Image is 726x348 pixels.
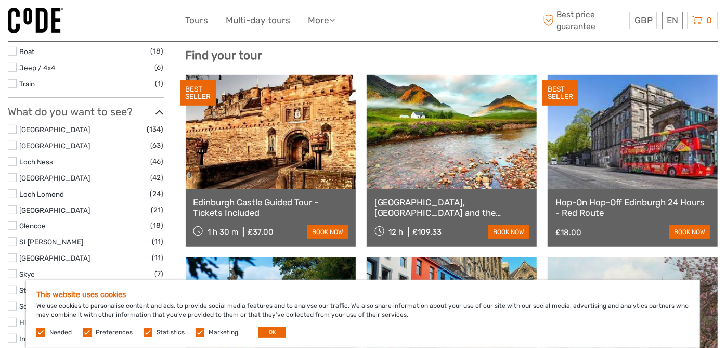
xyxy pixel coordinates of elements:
[193,197,348,218] a: Edinburgh Castle Guided Tour - Tickets Included
[19,141,90,150] a: [GEOGRAPHIC_DATA]
[152,236,164,248] span: (11)
[19,190,64,198] a: Loch Lomond
[186,48,263,62] b: Find your tour
[209,328,238,337] label: Marketing
[19,174,90,182] a: [GEOGRAPHIC_DATA]
[151,45,164,57] span: (18)
[208,227,238,237] span: 1 h 30 m
[634,15,653,25] span: GBP
[541,9,628,32] span: Best price guarantee
[19,270,35,278] a: Skye
[19,334,51,343] a: Inverness
[120,16,132,29] button: Open LiveChat chat widget
[26,280,700,348] div: We use cookies to personalise content and ads, to provide social media features and to analyse ou...
[555,197,710,218] a: Hop-On Hop-Off Edinburgh 24 Hours - Red Route
[542,80,578,106] div: BEST SELLER
[19,158,53,166] a: Loch Ness
[19,47,34,56] a: Boat
[15,18,118,27] p: We're away right now. Please check back later!
[157,328,185,337] label: Statistics
[19,302,73,311] a: Scottish Borders
[147,123,164,135] span: (134)
[36,290,690,299] h5: This website uses cookies
[19,318,51,327] a: Highlands
[226,13,291,28] a: Multi-day tours
[155,268,164,280] span: (7)
[151,220,164,231] span: (18)
[151,156,164,167] span: (46)
[8,106,164,118] h3: What do you want to see?
[19,254,90,262] a: [GEOGRAPHIC_DATA]
[152,252,164,264] span: (11)
[151,204,164,216] span: (21)
[258,327,286,338] button: OK
[308,13,335,28] a: More
[155,78,164,89] span: (1)
[155,61,164,73] span: (6)
[307,225,348,239] a: book now
[19,125,90,134] a: [GEOGRAPHIC_DATA]
[488,225,529,239] a: book now
[186,13,209,28] a: Tours
[19,286,42,294] a: Stirling
[49,328,72,337] label: Needed
[151,172,164,184] span: (42)
[662,12,683,29] div: EN
[248,227,274,237] div: £37.00
[8,8,63,33] img: 995-992541c5-5571-4164-a9a0-74697b48da7f_logo_small.jpg
[19,222,46,230] a: Glencoe
[151,139,164,151] span: (63)
[374,197,529,218] a: [GEOGRAPHIC_DATA], [GEOGRAPHIC_DATA] and the Highlands Small-Group Day Tour from [GEOGRAPHIC_DATA...
[19,80,35,88] a: Train
[19,206,90,214] a: [GEOGRAPHIC_DATA]
[19,63,55,72] a: Jeep / 4x4
[705,15,714,25] span: 0
[19,238,83,246] a: St [PERSON_NAME]
[555,228,581,237] div: £18.00
[180,80,216,106] div: BEST SELLER
[389,227,404,237] span: 12 h
[150,188,164,200] span: (24)
[413,227,442,237] div: £109.33
[669,225,710,239] a: book now
[96,328,133,337] label: Preferences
